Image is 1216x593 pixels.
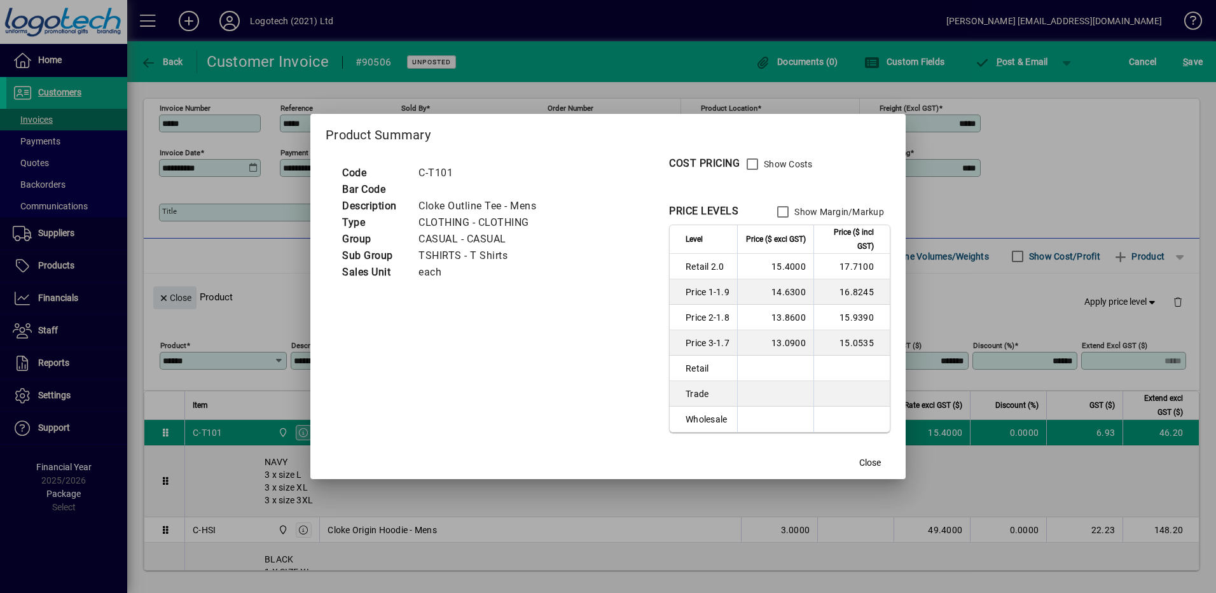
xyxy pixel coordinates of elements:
[336,231,412,248] td: Group
[412,214,551,231] td: CLOTHING - CLOTHING
[412,165,551,181] td: C-T101
[737,330,813,356] td: 13.0900
[686,260,729,273] span: Retail 2.0
[813,305,890,330] td: 15.9390
[746,232,806,246] span: Price ($ excl GST)
[850,451,890,474] button: Close
[336,214,412,231] td: Type
[686,232,703,246] span: Level
[336,165,412,181] td: Code
[669,204,738,219] div: PRICE LEVELS
[761,158,813,171] label: Show Costs
[686,413,729,426] span: Wholesale
[859,456,881,470] span: Close
[686,286,729,298] span: Price 1-1.9
[822,225,874,253] span: Price ($ incl GST)
[669,156,740,171] div: COST PRICING
[686,311,729,324] span: Price 2-1.8
[686,337,729,349] span: Price 3-1.7
[737,305,813,330] td: 13.8600
[412,231,551,248] td: CASUAL - CASUAL
[336,198,412,214] td: Description
[792,206,884,218] label: Show Margin/Markup
[336,248,412,264] td: Sub Group
[813,254,890,279] td: 17.7100
[686,362,729,375] span: Retail
[412,198,551,214] td: Cloke Outline Tee - Mens
[737,279,813,305] td: 14.6300
[813,330,890,356] td: 15.0535
[737,254,813,279] td: 15.4000
[813,279,890,305] td: 16.8245
[336,264,412,281] td: Sales Unit
[686,387,729,400] span: Trade
[336,181,412,198] td: Bar Code
[412,248,551,264] td: TSHIRTS - T Shirts
[310,114,906,151] h2: Product Summary
[412,264,551,281] td: each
